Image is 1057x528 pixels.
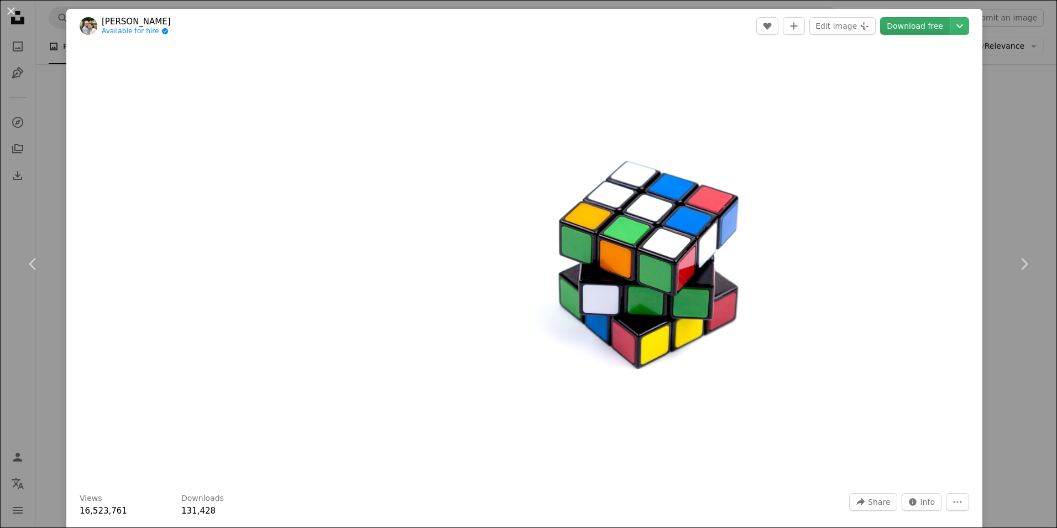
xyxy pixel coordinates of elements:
a: Available for hire [102,27,171,36]
button: Add to Collection [783,17,805,35]
img: Go to Volodymyr Hryshchenko's profile [80,17,97,35]
button: Zoom in on this image [180,49,868,480]
h3: Downloads [181,493,224,504]
span: Info [920,494,935,510]
span: 16,523,761 [80,506,127,516]
span: 131,428 [181,506,216,516]
button: More Actions [946,493,969,511]
a: Next [991,211,1057,317]
a: Download free [880,17,950,35]
img: 3x3 Rubik's cube toy [180,49,868,480]
span: Share [868,494,890,510]
button: Edit image [809,17,876,35]
a: [PERSON_NAME] [102,16,171,27]
button: Like [756,17,778,35]
button: Share this image [849,493,897,511]
button: Choose download size [950,17,969,35]
h3: Views [80,493,102,504]
button: Stats about this image [902,493,942,511]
